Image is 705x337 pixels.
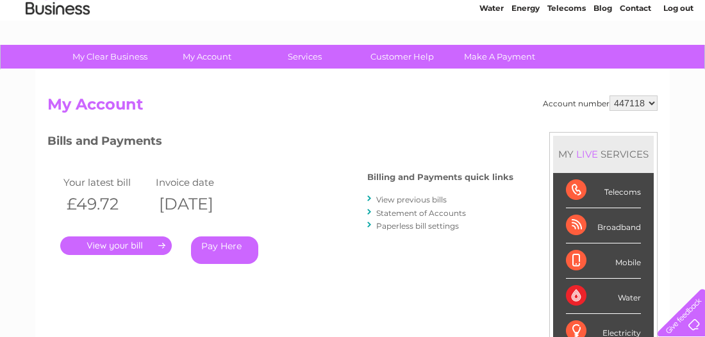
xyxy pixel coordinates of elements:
div: Account number [543,95,658,111]
td: Invoice date [153,174,245,191]
a: Contact [620,54,651,64]
div: Broadband [566,208,641,243]
a: Water [479,54,504,64]
a: My Account [154,45,260,69]
a: Make A Payment [447,45,552,69]
img: logo.png [25,33,90,72]
div: Water [566,279,641,314]
a: My Clear Business [57,45,163,69]
h4: Billing and Payments quick links [367,172,513,182]
h3: Bills and Payments [47,132,513,154]
a: Log out [663,54,693,64]
a: Telecoms [547,54,586,64]
a: Paperless bill settings [376,221,459,231]
th: [DATE] [153,191,245,217]
div: Mobile [566,243,641,279]
a: . [60,236,172,255]
a: Blog [593,54,612,64]
th: £49.72 [60,191,153,217]
div: LIVE [574,148,601,160]
h2: My Account [47,95,658,120]
a: Customer Help [349,45,455,69]
a: Energy [511,54,540,64]
a: View previous bills [376,195,447,204]
a: 0333 014 3131 [463,6,552,22]
a: Statement of Accounts [376,208,466,218]
div: MY SERVICES [553,136,654,172]
a: Pay Here [191,236,258,264]
td: Your latest bill [60,174,153,191]
a: Services [252,45,358,69]
div: Clear Business is a trading name of Verastar Limited (registered in [GEOGRAPHIC_DATA] No. 3667643... [51,7,656,62]
div: Telecoms [566,173,641,208]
